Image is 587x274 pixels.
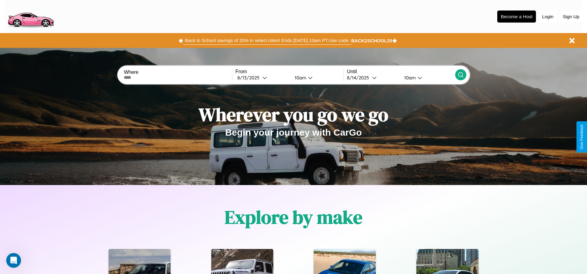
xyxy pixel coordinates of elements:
[580,124,584,150] div: Give Feedback
[401,75,417,81] div: 10am
[124,70,232,75] label: Where
[351,38,392,43] b: BACK2SCHOOL20
[347,75,372,81] div: 8 / 14 / 2025
[235,74,290,81] button: 8/13/2025
[497,11,536,23] button: Become a Host
[237,75,262,81] div: 8 / 13 / 2025
[290,74,344,81] button: 10am
[183,36,351,45] button: Back to School savings of 20% in select cities! Ends [DATE] 10am PT.Use code:
[291,75,308,81] div: 10am
[539,11,557,22] button: Login
[347,69,455,74] label: Until
[225,204,362,230] h1: Explore by make
[6,253,21,268] iframe: Intercom live chat
[560,11,582,22] button: Sign Up
[5,3,57,29] img: logo
[235,69,343,74] label: From
[399,74,455,81] button: 10am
